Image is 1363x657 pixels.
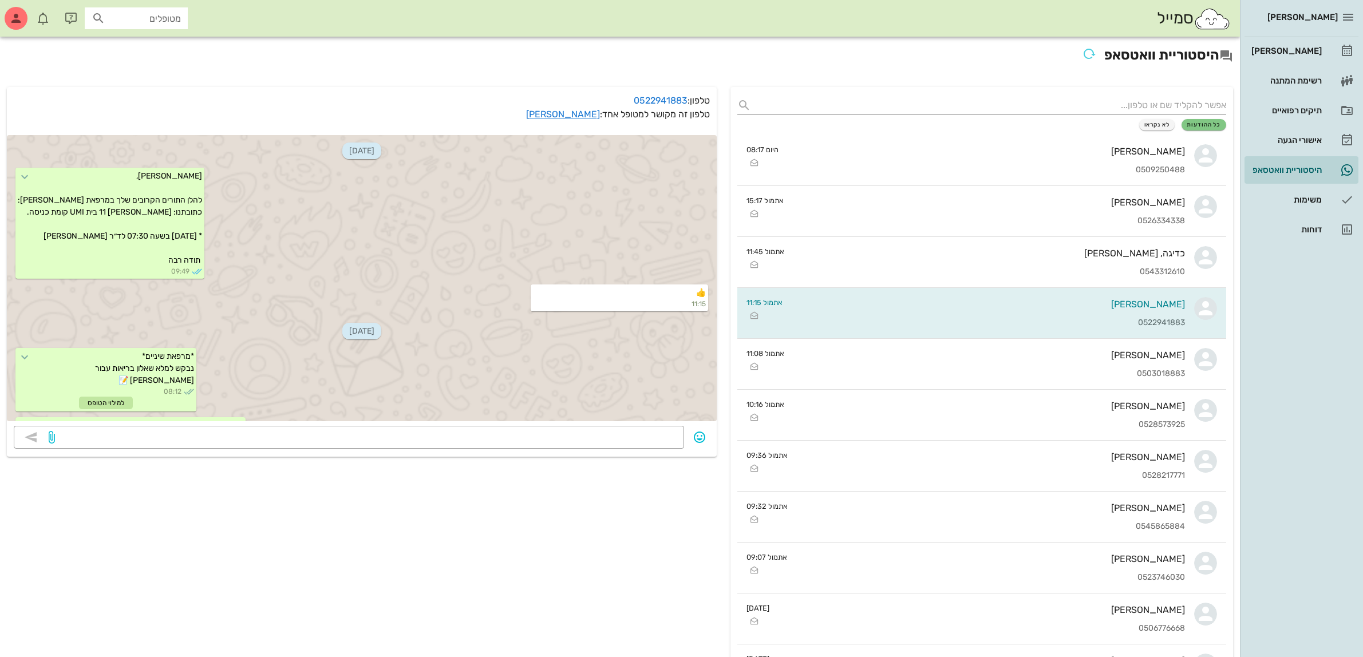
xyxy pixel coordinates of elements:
a: תגמשימות [1245,186,1358,213]
button: כל ההודעות [1182,119,1226,130]
div: [PERSON_NAME] [788,146,1186,157]
a: תיקים רפואיים [1245,97,1358,124]
span: [PERSON_NAME] [1267,12,1338,22]
small: אתמול 11:45 [746,246,784,257]
div: 0526334338 [793,216,1186,226]
div: כדיגה, [PERSON_NAME] [793,248,1186,259]
div: רשימת המתנה [1249,76,1322,85]
div: אישורי הגעה [1249,136,1322,145]
div: למילוי הטופס [79,397,133,409]
span: [DATE] [342,323,381,339]
div: דוחות [1249,225,1322,234]
p: טלפון זה מקושר למטופל אחד: [14,108,710,121]
a: היסטוריית וואטסאפ [1245,156,1358,184]
div: [PERSON_NAME] [797,452,1186,462]
small: [DATE] [746,603,769,614]
p: טלפון: [14,94,710,108]
div: 0522941883 [792,318,1186,328]
small: אתמול 15:17 [746,195,784,206]
span: לא נקראו [1144,121,1170,128]
div: [PERSON_NAME] [779,604,1186,615]
small: אתמול 09:07 [746,552,787,563]
div: [PERSON_NAME] [793,350,1186,361]
a: דוחות [1245,216,1358,243]
small: אתמול 11:08 [746,348,784,359]
div: 0523746030 [796,573,1186,583]
small: אתמול 09:36 [746,450,788,461]
div: [PERSON_NAME] [796,553,1186,564]
small: אתמול 11:15 [746,297,783,308]
button: לא נקראו [1139,119,1175,130]
a: [PERSON_NAME] [526,109,600,120]
div: 0528217771 [797,471,1186,481]
a: 0522941883 [634,95,688,106]
span: כל ההודעות [1187,121,1221,128]
div: 0528573925 [793,420,1186,430]
span: [DATE] [342,143,381,159]
div: תיקים רפואיים [1249,106,1322,115]
div: היסטוריית וואטסאפ [1249,165,1322,175]
img: SmileCloud logo [1194,7,1231,30]
span: 09:49 [171,266,189,276]
small: 11:15 [533,299,706,309]
span: *מרפאת שיניים* נבקש למלא שאלון בריאות עבור [PERSON_NAME] 📝 [93,351,194,385]
div: [PERSON_NAME] [797,502,1186,513]
small: היום 08:17 [746,144,779,155]
div: 0543312610 [793,267,1186,277]
div: סמייל [1157,6,1231,31]
small: אתמול 10:16 [746,399,784,410]
div: [PERSON_NAME] [793,401,1186,411]
div: 0506776668 [779,624,1186,634]
a: [PERSON_NAME] [1245,37,1358,65]
a: אישורי הגעה [1245,126,1358,154]
div: משימות [1249,195,1322,204]
div: 0545865884 [797,522,1186,532]
span: 👍 [696,288,706,298]
div: [PERSON_NAME] [1249,46,1322,56]
small: אתמול 09:32 [746,501,788,512]
div: 0509250488 [788,165,1186,175]
a: רשימת המתנה [1245,67,1358,94]
h2: היסטוריית וואטסאפ [7,43,1233,69]
div: [PERSON_NAME] [792,299,1186,310]
span: תג [34,9,41,16]
span: 08:12 [164,386,181,397]
div: 0503018883 [793,369,1186,379]
div: [PERSON_NAME] [793,197,1186,208]
input: אפשר להקליד שם או טלפון... [756,96,1227,114]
